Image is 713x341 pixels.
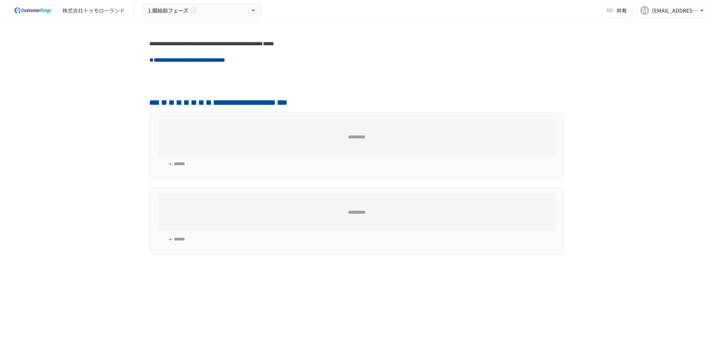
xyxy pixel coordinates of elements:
[9,4,56,16] img: 2eEvPB0nRDFhy0583kMjGN2Zv6C2P7ZKCFl8C3CzR0M
[143,3,262,18] button: 1.開始前フェーズ
[640,6,649,15] div: M
[148,6,188,15] span: 1.開始前フェーズ
[62,7,125,14] div: 株式会社トゥモローランド
[602,3,633,18] button: 共有
[652,6,698,15] div: [EMAIL_ADDRESS][DOMAIN_NAME]
[616,6,627,14] span: 共有
[636,3,710,18] button: M[EMAIL_ADDRESS][DOMAIN_NAME]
